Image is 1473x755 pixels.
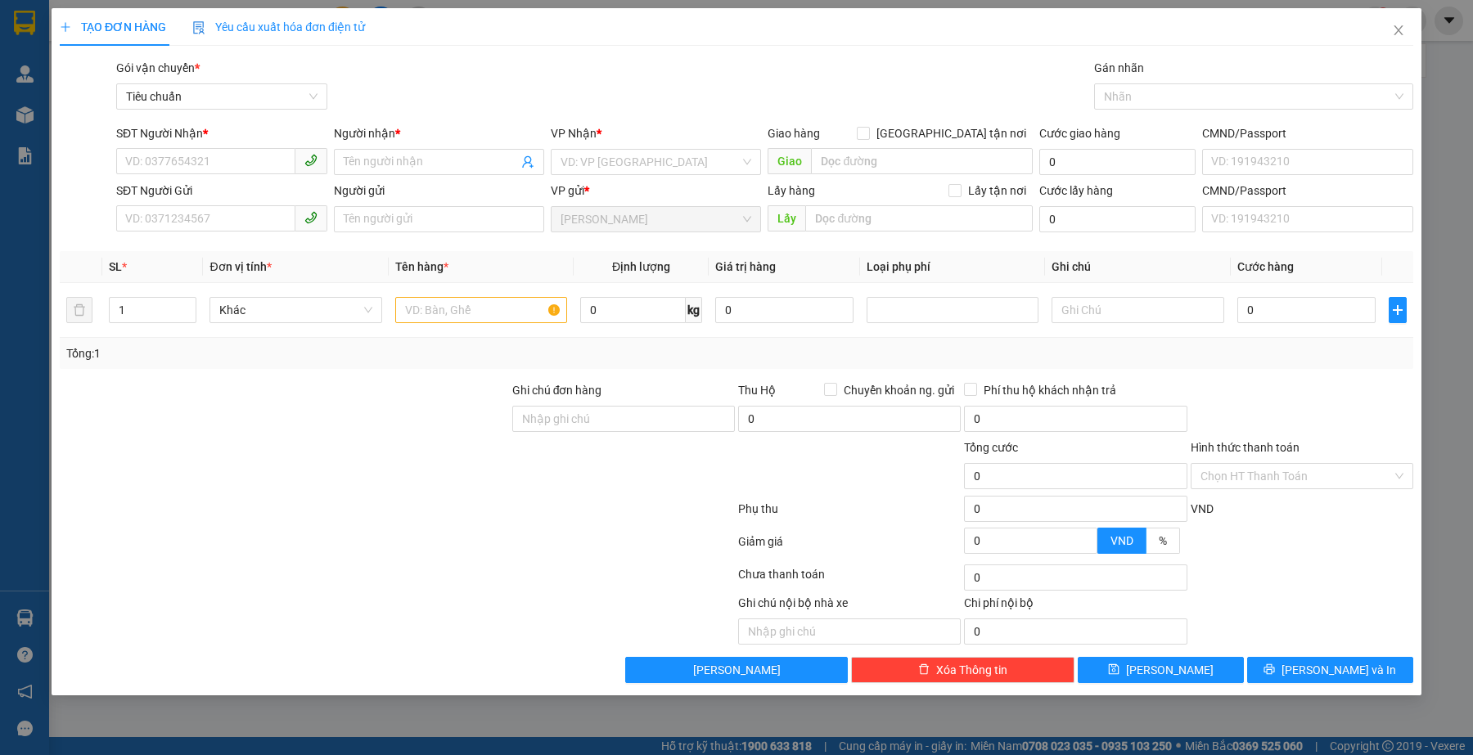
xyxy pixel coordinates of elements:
div: Phụ thu [736,500,962,528]
span: Decrease Value [1079,541,1097,553]
span: Tên hàng [395,260,448,273]
span: VND [1191,502,1214,515]
span: Tiêu chuẩn [126,84,317,109]
span: Decrease Value [178,310,196,322]
span: Lấy tận nơi [962,182,1033,200]
div: SĐT Người Gửi [116,182,327,200]
label: Hình thức thanh toán [1191,441,1300,454]
div: SĐT Người Nhận [116,124,327,142]
div: Chi phí nội bộ [964,594,1187,618]
span: Định lượng [612,260,670,273]
span: Chuyển khoản ng. gửi [837,381,961,399]
input: 0 [715,297,854,323]
button: plus [1389,297,1407,323]
div: Tổng: 1 [66,344,569,362]
span: Giá trị hàng [715,260,776,273]
span: printer [1264,663,1275,676]
span: save [1108,663,1119,676]
span: Lấy [768,205,805,231]
div: CMND/Passport [1202,124,1412,142]
span: SL [109,260,122,273]
span: Increase Value [1079,528,1097,541]
button: Close [1376,8,1421,54]
span: Lấy hàng [768,184,815,197]
div: Ghi chú nội bộ nhà xe [738,594,961,618]
span: Increase Value [178,298,196,310]
label: Ghi chú đơn hàng [512,384,602,397]
span: delete [918,663,930,676]
button: printer[PERSON_NAME] và In [1247,657,1413,683]
span: Gói vận chuyển [116,61,200,74]
input: Dọc đường [811,148,1033,174]
span: user-add [521,155,534,169]
img: icon [192,21,205,34]
span: [PERSON_NAME] [693,661,781,679]
span: up [182,300,192,310]
input: Cước giao hàng [1039,149,1196,175]
div: Người gửi [334,182,544,200]
span: down [182,312,192,321]
input: Ghi chú đơn hàng [512,406,735,432]
span: % [1159,534,1167,547]
div: Giảm giá [736,533,962,561]
span: Khác [219,298,372,322]
label: Gán nhãn [1094,61,1144,74]
div: CMND/Passport [1202,182,1412,200]
input: Dọc đường [805,205,1033,231]
button: deleteXóa Thông tin [851,657,1074,683]
span: Giao hàng [768,127,820,140]
span: Tổng cước [964,441,1018,454]
button: [PERSON_NAME] [625,657,848,683]
span: Thu Hộ [738,384,776,397]
span: [PERSON_NAME] [1126,661,1214,679]
span: Yêu cầu xuất hóa đơn điện tử [192,20,365,34]
span: kg [686,297,702,323]
label: Cước giao hàng [1039,127,1120,140]
span: plus [60,21,71,33]
span: [GEOGRAPHIC_DATA] tận nơi [870,124,1033,142]
input: Ghi Chú [1052,297,1223,323]
span: VP Nhận [551,127,597,140]
div: VP gửi [551,182,761,200]
span: phone [304,154,318,167]
button: save[PERSON_NAME] [1078,657,1244,683]
span: up [1083,530,1093,540]
span: TẠO ĐƠN HÀNG [60,20,166,34]
span: VND [1110,534,1133,547]
span: phone [304,211,318,224]
span: plus [1390,303,1406,317]
span: down [1083,542,1093,552]
span: Đơn vị tính [209,260,271,273]
div: Chưa thanh toán [736,565,962,594]
input: Nhập ghi chú [738,618,961,645]
th: Loại phụ phí [860,251,1045,283]
span: Phí thu hộ khách nhận trả [977,381,1123,399]
span: close [1392,24,1405,37]
span: Cước hàng [1237,260,1294,273]
span: Giao [768,148,811,174]
span: Xóa Thông tin [936,661,1007,679]
span: Cư Kuin [561,207,751,231]
button: delete [66,297,92,323]
label: Cước lấy hàng [1039,184,1113,197]
input: Cước lấy hàng [1039,206,1196,232]
input: VD: Bàn, Ghế [395,297,567,323]
div: Người nhận [334,124,544,142]
span: [PERSON_NAME] và In [1282,661,1396,679]
th: Ghi chú [1045,251,1230,283]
